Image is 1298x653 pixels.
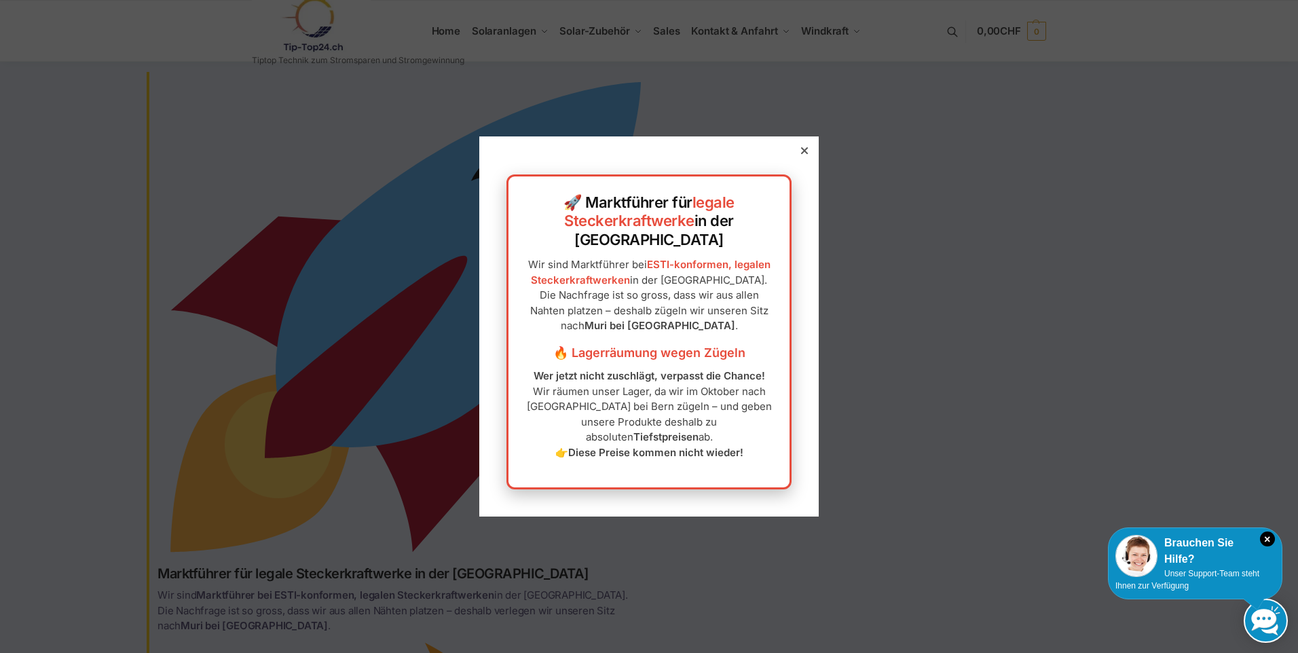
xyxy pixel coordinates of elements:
[522,344,776,362] h3: 🔥 Lagerräumung wegen Zügeln
[1260,531,1275,546] i: Schließen
[522,369,776,460] p: Wir räumen unser Lager, da wir im Oktober nach [GEOGRAPHIC_DATA] bei Bern zügeln – und geben unse...
[585,319,735,332] strong: Muri bei [GEOGRAPHIC_DATA]
[568,446,743,459] strong: Diese Preise kommen nicht wieder!
[564,193,735,230] a: legale Steckerkraftwerke
[633,430,699,443] strong: Tiefstpreisen
[1115,569,1259,591] span: Unser Support-Team steht Ihnen zur Verfügung
[1115,535,1275,567] div: Brauchen Sie Hilfe?
[531,258,771,286] a: ESTI-konformen, legalen Steckerkraftwerken
[522,193,776,250] h2: 🚀 Marktführer für in der [GEOGRAPHIC_DATA]
[522,257,776,334] p: Wir sind Marktführer bei in der [GEOGRAPHIC_DATA]. Die Nachfrage ist so gross, dass wir aus allen...
[1115,535,1157,577] img: Customer service
[534,369,765,382] strong: Wer jetzt nicht zuschlägt, verpasst die Chance!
